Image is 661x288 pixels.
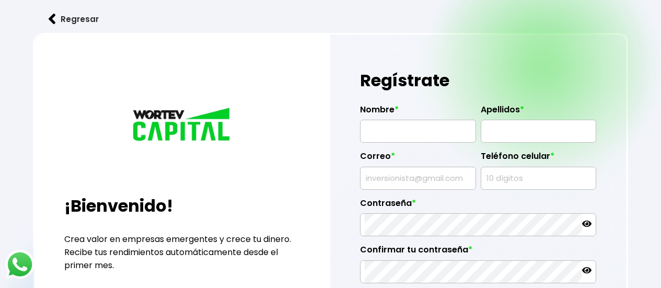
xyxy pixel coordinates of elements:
[360,198,596,214] label: Contraseña
[49,14,56,25] img: flecha izquierda
[33,5,628,33] a: flecha izquierdaRegresar
[481,105,596,120] label: Apellidos
[360,245,596,260] label: Confirmar tu contraseña
[130,106,235,145] img: logo_wortev_capital
[64,233,300,272] p: Crea valor en empresas emergentes y crece tu dinero. Recibe tus rendimientos automáticamente desd...
[5,250,34,279] img: logos_whatsapp-icon.242b2217.svg
[64,193,300,218] h2: ¡Bienvenido!
[360,151,476,167] label: Correo
[360,65,596,96] h1: Regístrate
[360,105,476,120] label: Nombre
[33,5,114,33] button: Regresar
[481,151,596,167] label: Teléfono celular
[485,167,592,189] input: 10 dígitos
[365,167,471,189] input: inversionista@gmail.com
